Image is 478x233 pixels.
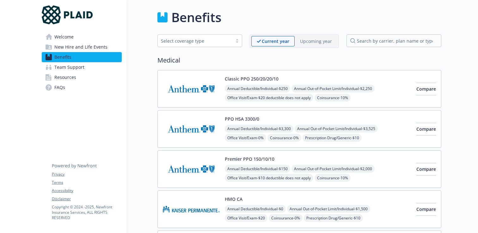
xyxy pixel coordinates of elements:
span: Compare [416,166,436,172]
a: Accessibility [52,188,121,194]
span: Prescription Drug/Generic - $10 [304,214,363,222]
span: Team Support [54,62,84,72]
button: Compare [416,163,436,176]
span: Annual Out-of-Pocket Limit/Individual - $1,500 [287,205,370,213]
button: HMO CA [225,196,242,202]
img: Anthem Blue Cross carrier logo [163,116,220,142]
img: Anthem Blue Cross carrier logo [163,75,220,102]
p: Current year [262,38,289,45]
h1: Benefits [171,8,221,27]
span: New Hire and Life Events [54,42,107,52]
span: Annual Deductible/Individual - $3,300 [225,125,293,133]
a: Privacy [52,171,121,177]
span: Annual Deductible/Individual - $150 [225,165,290,173]
span: Annual Deductible/Individual - $250 [225,85,290,93]
span: Office Visit/Exam - $10 deductible does not apply [225,174,313,182]
span: Compare [416,126,436,132]
span: Office Visit/Exam - $20 deductible does not apply [225,94,313,102]
span: Coinsurance - 10% [315,174,351,182]
img: Kaiser Permanente Insurance Company carrier logo [163,196,220,223]
span: Annual Out-of-Pocket Limit/Individual - $2,000 [291,165,375,173]
button: Classic PPO 250/20/20/10 [225,75,279,82]
a: Team Support [42,62,122,72]
a: Welcome [42,32,122,42]
span: Compare [416,206,436,212]
span: Prescription Drug/Generic - $10 [303,134,362,142]
a: Disclaimer [52,196,121,202]
span: Annual Out-of-Pocket Limit/Individual - $2,250 [291,85,375,93]
button: Compare [416,83,436,95]
span: Annual Deductible/Individual - $0 [225,205,286,213]
button: PPO HSA 3300/0 [225,116,259,122]
span: Office Visit/Exam - $20 [225,214,267,222]
a: Terms [52,180,121,185]
a: New Hire and Life Events [42,42,122,52]
img: Anthem Blue Cross carrier logo [163,156,220,182]
span: FAQs [54,82,65,93]
a: Benefits [42,52,122,62]
input: search by carrier, plan name or type [346,34,441,47]
a: FAQs [42,82,122,93]
a: Resources [42,72,122,82]
span: Coinsurance - 0% [267,134,301,142]
div: Select coverage type [161,38,229,44]
span: Annual Out-of-Pocket Limit/Individual - $3,525 [295,125,378,133]
span: Benefits [54,52,71,62]
button: Compare [416,203,436,216]
span: Compare [416,86,436,92]
button: Compare [416,123,436,135]
p: Upcoming year [300,38,332,45]
h2: Medical [157,56,441,65]
span: Resources [54,72,76,82]
span: Coinsurance - 10% [315,94,351,102]
span: Office Visit/Exam - 0% [225,134,266,142]
button: Premier PPO 150/10/10 [225,156,274,162]
p: Copyright © 2024 - 2025 , Newfront Insurance Services, ALL RIGHTS RESERVED [52,204,121,220]
span: Welcome [54,32,74,42]
span: Coinsurance - 0% [269,214,303,222]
